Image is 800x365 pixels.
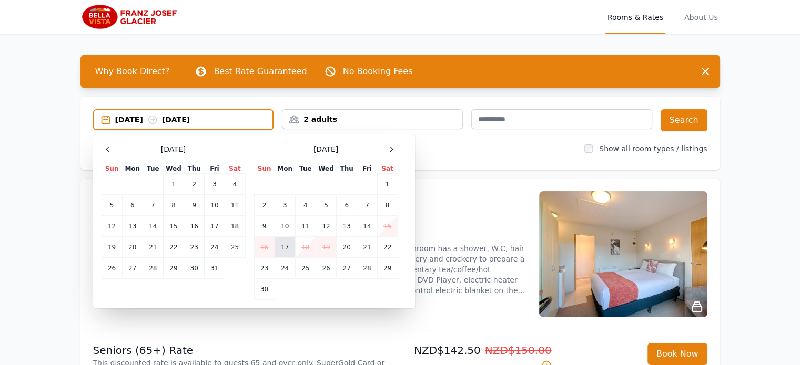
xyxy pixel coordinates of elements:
td: 1 [163,174,184,195]
td: 9 [254,216,275,237]
label: Show all room types / listings [599,144,707,153]
td: 22 [163,237,184,258]
th: Wed [163,164,184,174]
td: 6 [337,195,357,216]
td: 25 [295,258,316,279]
td: 9 [184,195,205,216]
td: 7 [357,195,377,216]
p: Best Rate Guaranteed [214,65,307,78]
td: 12 [316,216,336,237]
td: 8 [377,195,398,216]
td: 13 [337,216,357,237]
td: 26 [102,258,122,279]
td: 12 [102,216,122,237]
td: 10 [205,195,225,216]
td: 30 [184,258,205,279]
th: Tue [295,164,316,174]
th: Fri [205,164,225,174]
td: 10 [275,216,295,237]
td: 17 [205,216,225,237]
td: 19 [102,237,122,258]
th: Tue [143,164,163,174]
th: Thu [337,164,357,174]
td: 29 [163,258,184,279]
button: Search [661,109,707,131]
td: 16 [254,237,275,258]
td: 4 [295,195,316,216]
img: Bella Vista Franz Josef Glacier [80,4,181,29]
td: 27 [337,258,357,279]
td: 7 [143,195,163,216]
td: 24 [205,237,225,258]
td: 29 [377,258,398,279]
td: 3 [275,195,295,216]
td: 25 [225,237,245,258]
td: 17 [275,237,295,258]
td: 27 [122,258,143,279]
td: 16 [184,216,205,237]
td: 18 [295,237,316,258]
td: 23 [184,237,205,258]
td: 20 [122,237,143,258]
span: [DATE] [161,144,186,154]
th: Sun [102,164,122,174]
th: Thu [184,164,205,174]
td: 6 [122,195,143,216]
td: 26 [316,258,336,279]
td: 20 [337,237,357,258]
th: Mon [275,164,295,174]
td: 15 [163,216,184,237]
td: 14 [357,216,377,237]
td: 24 [275,258,295,279]
td: 4 [225,174,245,195]
td: 28 [143,258,163,279]
th: Mon [122,164,143,174]
td: 11 [295,216,316,237]
td: 5 [316,195,336,216]
span: NZD$150.00 [485,344,552,357]
div: [DATE] [DATE] [115,114,273,125]
td: 1 [377,174,398,195]
td: 13 [122,216,143,237]
td: 21 [357,237,377,258]
td: 23 [254,258,275,279]
td: 14 [143,216,163,237]
td: 28 [357,258,377,279]
td: 31 [205,258,225,279]
span: [DATE] [313,144,338,154]
td: 30 [254,279,275,300]
th: Sat [225,164,245,174]
th: Fri [357,164,377,174]
th: Sat [377,164,398,174]
td: 2 [254,195,275,216]
td: 2 [184,174,205,195]
span: Why Book Direct? [87,61,178,82]
td: 18 [225,216,245,237]
p: No Booking Fees [343,65,413,78]
td: 8 [163,195,184,216]
td: 19 [316,237,336,258]
button: Book Now [647,343,707,365]
th: Sun [254,164,275,174]
td: 11 [225,195,245,216]
td: 22 [377,237,398,258]
div: 2 adults [282,114,462,124]
p: Seniors (65+) Rate [93,343,396,358]
td: 15 [377,216,398,237]
td: 21 [143,237,163,258]
td: 3 [205,174,225,195]
th: Wed [316,164,336,174]
td: 5 [102,195,122,216]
